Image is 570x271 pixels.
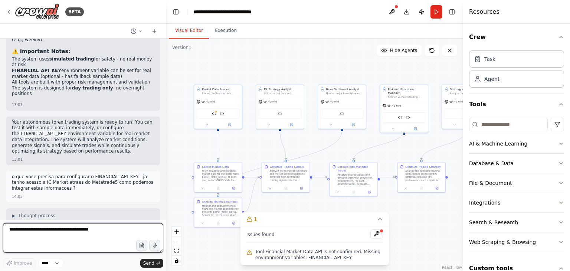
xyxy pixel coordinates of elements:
span: gpt-4o-mini [263,100,277,103]
span: Send [143,260,154,266]
button: File & Document [469,173,564,193]
button: Open in side panel [281,123,302,127]
div: Market Data AnalystConnect to financial data sources, collect real-time and historical price data... [194,85,242,129]
button: No output available [278,186,294,191]
button: Execution [209,23,243,39]
g: Edge from 94b82340-75a8-4fa2-b09d-85c5f61d6e82 to 735ff86a-a5c6-465c-8dea-6de79c4ec4f1 [352,131,406,160]
span: Hide Agents [390,48,417,53]
div: Version 1 [172,45,191,50]
div: Receive validated trading signals, calculate optimal position sizes based on {risk_percentage}% a... [388,96,425,99]
div: Analyze Market SentimentMonitor and analyze financial news and market sentiment for the forex pai... [194,197,242,227]
div: Monitor major financial news sources and social media for events that could impact forex pairs ({... [326,92,363,95]
span: Improve [14,260,32,266]
button: AI & Machine Learning [469,134,564,153]
button: Integrations [469,193,564,212]
button: Open in side panel [295,186,308,191]
span: Tool Financial Market Data API is not configured. Missing environment variables: FINANCIAL_API_KEY [255,249,383,261]
div: AI & Machine Learning [469,140,527,147]
div: 14:03 [12,194,23,199]
div: Execute Risk-Managed Trades [338,165,375,173]
div: Database & Data [469,160,514,167]
div: Generate Trading SignalsAnalyze the technical indicators and market sentiment data to generate hi... [262,162,310,192]
g: Edge from 0a7139e3-c26b-4a85-af36-6c6091ab5a2e to 3e8e6cb8-9d90-49d3-ac00-80ca490cf3e0 [419,131,468,160]
button: toggle interactivity [172,256,181,265]
div: Receive trading signals and execute them with proper risk management. For each qualified signal, ... [338,173,375,186]
div: Crew [469,48,564,94]
div: Analyze the complete trading performance log to identify patterns, calculate key performance metr... [405,169,443,182]
button: Start a new chat [148,27,160,36]
div: Utilize market data and technical indicators to predict market direction using advanced analysis ... [264,92,301,95]
span: gpt-4o-mini [325,100,339,103]
button: Open in side panel [227,221,240,226]
button: Open in side panel [430,186,444,191]
span: 1 [254,215,257,223]
img: Trading Signal Generator [278,111,282,116]
strong: FINANCIAL_API_KEY [12,68,61,73]
div: File & Document [469,179,512,187]
button: Open in side panel [343,123,364,127]
div: Search & Research [469,219,518,226]
nav: breadcrumb [193,8,276,16]
button: ▶Thought process [12,213,55,219]
g: Edge from 3f405cd7-38eb-400e-85f9-85de60c6f404 to db8fd04b-2830-4069-8f32-4ac2b6a02032 [245,175,259,179]
button: Open in side panel [219,123,240,127]
div: Strategy Optimizer [450,87,487,91]
button: No output available [345,190,362,195]
div: News Sentiment AnalystMonitor major financial news sources and social media for events that could... [318,85,366,129]
div: Optimize Trading StrategyAnalyze the complete trading performance log to identify patterns, calcu... [397,162,445,192]
div: ML Strategy Analyst [264,87,301,91]
strong: day trading only [72,85,113,91]
button: zoom out [172,236,181,246]
div: Collect Market Data [202,165,229,169]
img: Financial Market Data API [212,111,217,116]
span: Issues found [246,232,275,238]
button: Web Scraping & Browsing [469,232,564,252]
button: Open in side panel [227,186,240,191]
li: The system is designed for - no overnight positions [12,85,154,97]
img: Trade Logger and Performance Tracker [406,115,410,120]
img: News Sentiment Analysis [340,111,344,116]
div: Monitor and analyze financial news and market sentiment for the forex pairs: {forex_pairs}. Searc... [202,204,239,216]
div: ML Strategy AnalystUtilize market data and technical indicators to predict market direction using... [256,85,304,129]
button: No output available [210,186,226,191]
g: Edge from 735ff86a-a5c6-465c-8dea-6de79c4ec4f1 to 3e8e6cb8-9d90-49d3-ac00-80ca490cf3e0 [380,175,395,179]
div: Connect to financial data sources, collect real-time and historical price data for major forex pa... [202,92,239,95]
h4: Resources [469,7,499,16]
img: Logo [15,3,59,20]
button: Hide left sidebar [171,7,181,17]
p: o que voce precisa para configurar o FINANCIAL_API_KEY - ja tenho acesso a IC Market atraes do Me... [12,174,154,192]
strong: ⚠️ Important Notes: [12,48,70,54]
div: Collect Market DataFetch real-time and historical market data for the major forex pairs: {forex_p... [194,162,242,192]
g: Edge from 64fed29e-ae88-4330-bb74-00dc98141756 to 4710b253-f1c5-400d-975a-c12b81cb26b6 [216,131,344,195]
li: The system uses for safety - no real money at risk [12,56,154,68]
div: Execute Risk-Managed TradesReceive trading signals and execute them with proper risk management. ... [330,162,378,196]
span: Thought process [18,213,55,219]
button: Database & Data [469,154,564,173]
span: gpt-4o-mini [202,100,215,103]
div: Market Data Analyst [202,87,239,91]
span: ▶ [12,213,15,219]
button: zoom in [172,227,181,236]
button: Tools [469,94,564,115]
g: Edge from 03c3c7d7-c281-4146-9782-913a482e93d4 to 3f405cd7-38eb-400e-85f9-85de60c6f404 [216,131,220,160]
span: gpt-4o-mini [387,104,401,107]
button: Crew [469,27,564,48]
code: FINANCIAL_API_KEY [19,131,68,137]
div: Task [484,55,495,63]
div: 13:01 [12,157,23,162]
div: Analyze the technical indicators and market sentiment data to generate high-confidence trading si... [270,169,307,182]
button: Improve [3,258,35,268]
div: Risk and Execution Manager [388,87,425,95]
button: Open in side panel [363,190,376,195]
button: Visual Editor [169,23,209,39]
img: Technical Indicators Calculator [220,111,225,116]
div: Tools [469,115,564,258]
g: Edge from 4710b253-f1c5-400d-975a-c12b81cb26b6 to db8fd04b-2830-4069-8f32-4ac2b6a02032 [245,175,259,214]
div: Agent [484,75,499,83]
g: Edge from 37b0ca98-eda9-4666-9345-4687a12706c1 to db8fd04b-2830-4069-8f32-4ac2b6a02032 [278,131,288,160]
button: Open in side panel [404,126,426,131]
div: Integrations [469,199,500,206]
div: BETA [65,7,84,16]
div: News Sentiment Analyst [326,87,363,91]
li: environment variable can be set for real market data (optional - has fallback sample data) [12,68,154,79]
